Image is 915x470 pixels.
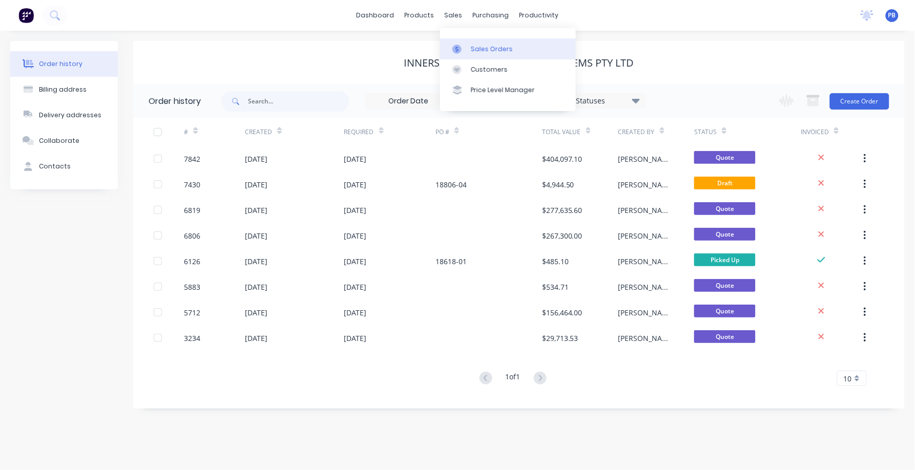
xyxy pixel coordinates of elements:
[440,59,576,80] a: Customers
[184,127,188,137] div: #
[435,127,449,137] div: PO #
[542,118,618,146] div: Total Value
[184,333,200,344] div: 3234
[365,94,451,109] input: Order Date
[618,230,674,241] div: [PERSON_NAME]
[245,118,344,146] div: Created
[542,307,583,318] div: $156,464.00
[184,307,200,318] div: 5712
[542,205,583,216] div: $277,635.60
[245,127,272,137] div: Created
[344,205,367,216] div: [DATE]
[10,77,118,102] button: Billing address
[694,228,756,241] span: Quote
[618,282,674,292] div: [PERSON_NAME]
[184,154,200,164] div: 7842
[694,118,801,146] div: Status
[245,282,267,292] div: [DATE]
[404,57,634,69] div: Innerspace (QLD) Seating & Systems Pty Ltd
[39,136,79,145] div: Collaborate
[39,111,101,120] div: Delivery addresses
[618,307,674,318] div: [PERSON_NAME]
[888,11,896,20] span: PB
[801,127,829,137] div: Invoiced
[801,118,862,146] div: Invoiced
[10,102,118,128] button: Delivery addresses
[245,230,267,241] div: [DATE]
[694,305,756,317] span: Quote
[344,127,374,137] div: Required
[344,256,367,267] div: [DATE]
[245,179,267,190] div: [DATE]
[694,127,717,137] div: Status
[618,118,695,146] div: Created By
[10,128,118,154] button: Collaborate
[245,333,267,344] div: [DATE]
[514,8,564,23] div: productivity
[440,8,468,23] div: sales
[471,86,535,95] div: Price Level Manager
[618,256,674,267] div: [PERSON_NAME]
[245,256,267,267] div: [DATE]
[694,279,756,292] span: Quote
[149,95,201,108] div: Order history
[184,230,200,241] div: 6806
[618,333,674,344] div: [PERSON_NAME]
[542,179,574,190] div: $4,944.50
[10,51,118,77] button: Order history
[471,45,513,54] div: Sales Orders
[344,118,435,146] div: Required
[542,256,569,267] div: $485.10
[39,162,71,171] div: Contacts
[344,282,367,292] div: [DATE]
[468,8,514,23] div: purchasing
[435,118,542,146] div: PO #
[184,179,200,190] div: 7430
[618,179,674,190] div: [PERSON_NAME]
[351,8,400,23] a: dashboard
[435,179,467,190] div: 18806-04
[245,205,267,216] div: [DATE]
[542,282,569,292] div: $534.71
[344,154,367,164] div: [DATE]
[618,127,655,137] div: Created By
[184,256,200,267] div: 6126
[184,118,245,146] div: #
[18,8,34,23] img: Factory
[542,230,583,241] div: $267,300.00
[440,80,576,100] a: Price Level Manager
[542,154,583,164] div: $404,097.10
[39,59,82,69] div: Order history
[400,8,440,23] div: products
[471,65,508,74] div: Customers
[245,307,267,318] div: [DATE]
[245,154,267,164] div: [DATE]
[344,333,367,344] div: [DATE]
[694,253,756,266] span: Picked Up
[435,256,467,267] div: 18618-01
[560,95,646,106] div: 14 Statuses
[184,282,200,292] div: 5883
[694,202,756,215] span: Quote
[694,177,756,189] span: Draft
[184,205,200,216] div: 6819
[694,330,756,343] span: Quote
[248,91,349,112] input: Search...
[542,127,581,137] div: Total Value
[440,38,576,59] a: Sales Orders
[344,179,367,190] div: [DATE]
[344,230,367,241] div: [DATE]
[618,205,674,216] div: [PERSON_NAME]
[542,333,578,344] div: $29,713.53
[618,154,674,164] div: [PERSON_NAME]
[39,85,87,94] div: Billing address
[506,371,521,386] div: 1 of 1
[830,93,889,110] button: Create Order
[344,307,367,318] div: [DATE]
[844,373,852,384] span: 10
[694,151,756,164] span: Quote
[10,154,118,179] button: Contacts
